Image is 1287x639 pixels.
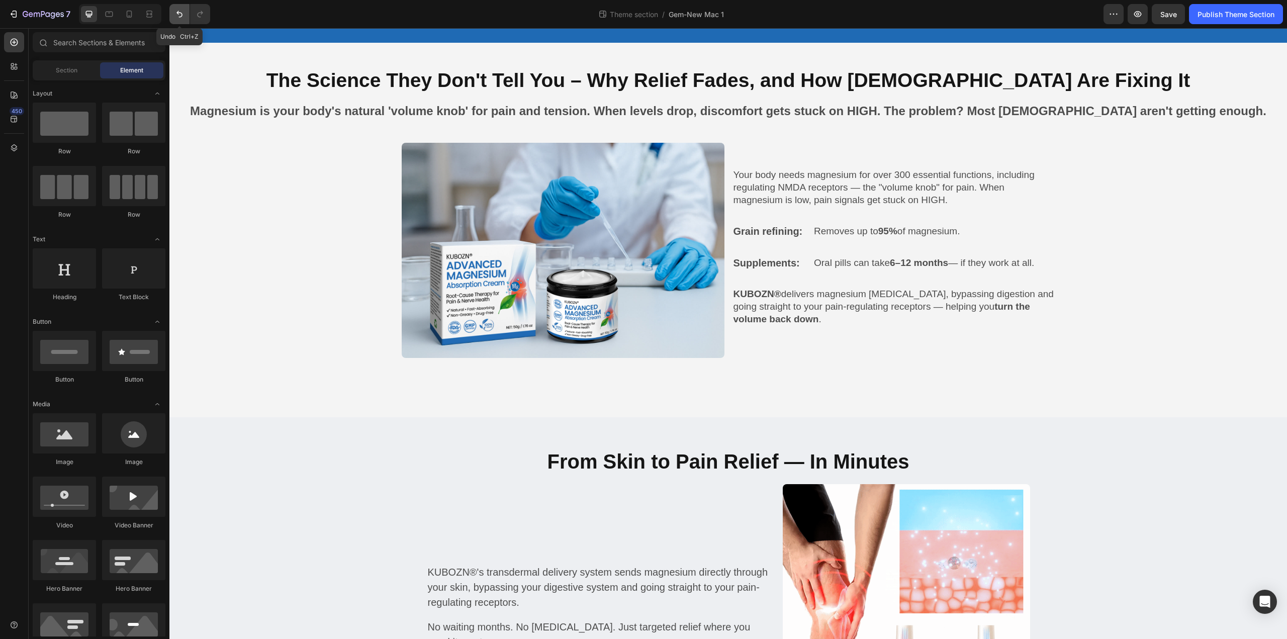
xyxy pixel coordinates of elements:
[56,66,77,75] span: Section
[669,9,724,20] span: Gem-New Mac 1
[258,591,602,621] p: No waiting months. No [MEDICAL_DATA]. Just targeted relief where you need it most.
[33,375,96,384] div: Button
[564,141,885,178] p: Your body needs magnesium for over 300 essential functions, including regulating NMDA receptors —...
[33,89,52,98] span: Layout
[564,273,861,296] strong: turn the volume back down
[564,229,630,240] strong: Supplements:
[709,198,728,208] strong: 95%
[1198,9,1274,20] div: Publish Theme Section
[645,197,885,210] p: Removes up to of magnesium.
[10,107,24,115] div: 450
[33,147,96,156] div: Row
[1152,4,1185,24] button: Save
[4,4,75,24] button: 7
[232,115,555,330] img: gempages_560608827498562650-0aa98bc1-c30c-4dba-83af-2f7e32653fed.jpg
[102,375,165,384] div: Button
[33,584,96,593] div: Hero Banner
[33,317,51,326] span: Button
[149,314,165,330] span: Toggle open
[33,235,45,244] span: Text
[102,584,165,593] div: Hero Banner
[102,210,165,219] div: Row
[1253,590,1277,614] div: Open Intercom Messenger
[66,8,70,20] p: 7
[33,458,96,467] div: Image
[564,198,633,209] strong: Grain refining:
[102,293,165,302] div: Text Block
[102,458,165,467] div: Image
[149,231,165,247] span: Toggle open
[378,422,740,444] strong: From Skin to Pain Relief — In Minutes
[120,66,143,75] span: Element
[662,9,665,20] span: /
[149,396,165,412] span: Toggle open
[1189,4,1283,24] button: Publish Theme Section
[608,9,660,20] span: Theme section
[33,521,96,530] div: Video
[102,521,165,530] div: Video Banner
[1160,10,1177,19] span: Save
[645,229,885,241] p: Oral pills can take — if they work at all.
[564,260,885,297] p: delivers magnesium [MEDICAL_DATA], bypassing digestion and going straight to your pain-regulating...
[33,293,96,302] div: Heading
[33,400,50,409] span: Media
[258,536,602,582] p: KUBOZN®'s transdermal delivery system sends magnesium directly through your skin, bypassing your ...
[169,4,210,24] div: Undo/Redo
[169,28,1287,639] iframe: Design area
[149,85,165,102] span: Toggle open
[33,210,96,219] div: Row
[720,229,779,240] strong: 6–12 months
[33,32,165,52] input: Search Sections & Elements
[564,260,612,271] strong: KUBOZN®
[102,147,165,156] div: Row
